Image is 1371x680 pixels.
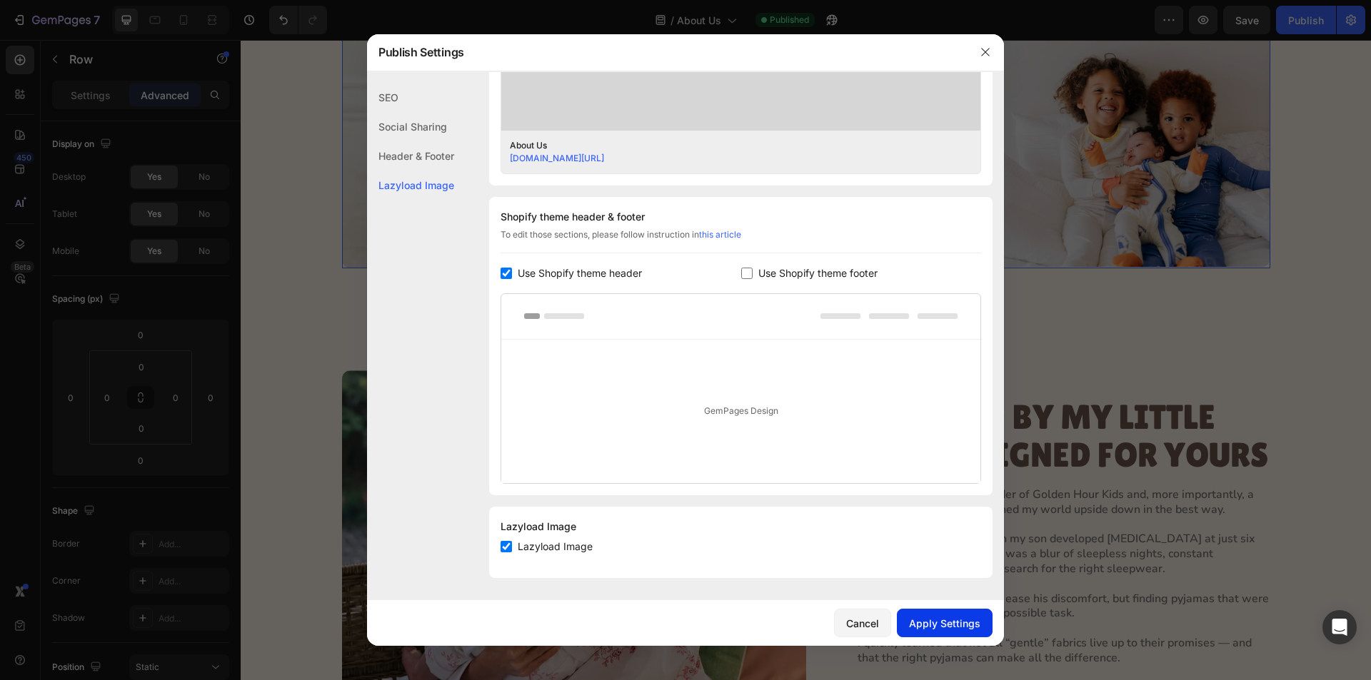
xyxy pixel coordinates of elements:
div: GemPages Design [501,340,980,483]
button: Apply Settings [897,609,993,637]
a: this article [699,229,741,240]
div: Shopify theme header & footer [501,208,981,225]
div: Apply Settings [909,616,980,631]
span: Lazyload Image [518,538,593,555]
a: [DOMAIN_NAME][URL] [510,153,604,163]
div: Social Sharing [367,112,454,141]
div: SEO [367,83,454,112]
div: Header & Footer [367,141,454,171]
div: About Us [510,139,950,152]
span: Use Shopify theme header [518,265,642,282]
div: To edit those sections, please follow instruction in [501,228,981,253]
div: Publish Settings [367,34,967,71]
div: Open Intercom Messenger [1322,610,1357,644]
h2: INSPIRED BY MY LITTLE ONE, DESIGNED FOR YOURS [616,357,1030,436]
div: Lazyload Image [367,171,454,200]
div: Cancel [846,616,879,631]
button: Cancel [834,609,891,637]
span: Use Shopify theme footer [758,265,878,282]
div: Lazyload Image [501,518,981,535]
